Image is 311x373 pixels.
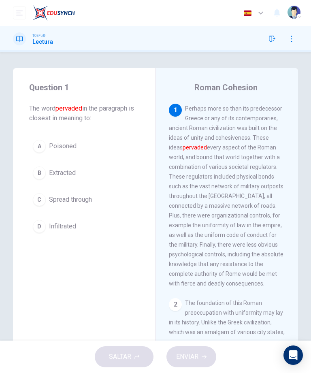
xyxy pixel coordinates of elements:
span: Poisoned [49,141,77,151]
span: Perhaps more so than its predecessor Greece or any of its contemporaries, ancient Roman civilizat... [169,105,283,287]
div: A [33,140,46,153]
div: 2 [169,298,182,311]
h1: Lectura [32,38,53,45]
span: Extracted [49,168,76,178]
button: CSpread through [29,190,139,210]
button: APoisoned [29,136,139,156]
img: EduSynch logo [32,5,75,21]
img: es [243,10,253,16]
h4: Roman Cohesion [194,81,258,94]
div: Open Intercom Messenger [283,345,303,365]
div: B [33,166,46,179]
font: pervaded [183,144,207,151]
div: 1 [169,104,182,117]
img: Profile picture [288,6,300,19]
span: TOEFL® [32,33,45,38]
span: The word in the paragraph is closest in meaning to: [29,104,139,123]
button: DInfiltrated [29,216,139,237]
div: C [33,193,46,206]
span: Infiltrated [49,222,76,231]
span: Spread through [49,195,92,205]
div: D [33,220,46,233]
h4: Question 1 [29,81,139,94]
button: open mobile menu [13,6,26,19]
button: BExtracted [29,163,139,183]
font: pervaded [55,104,82,112]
